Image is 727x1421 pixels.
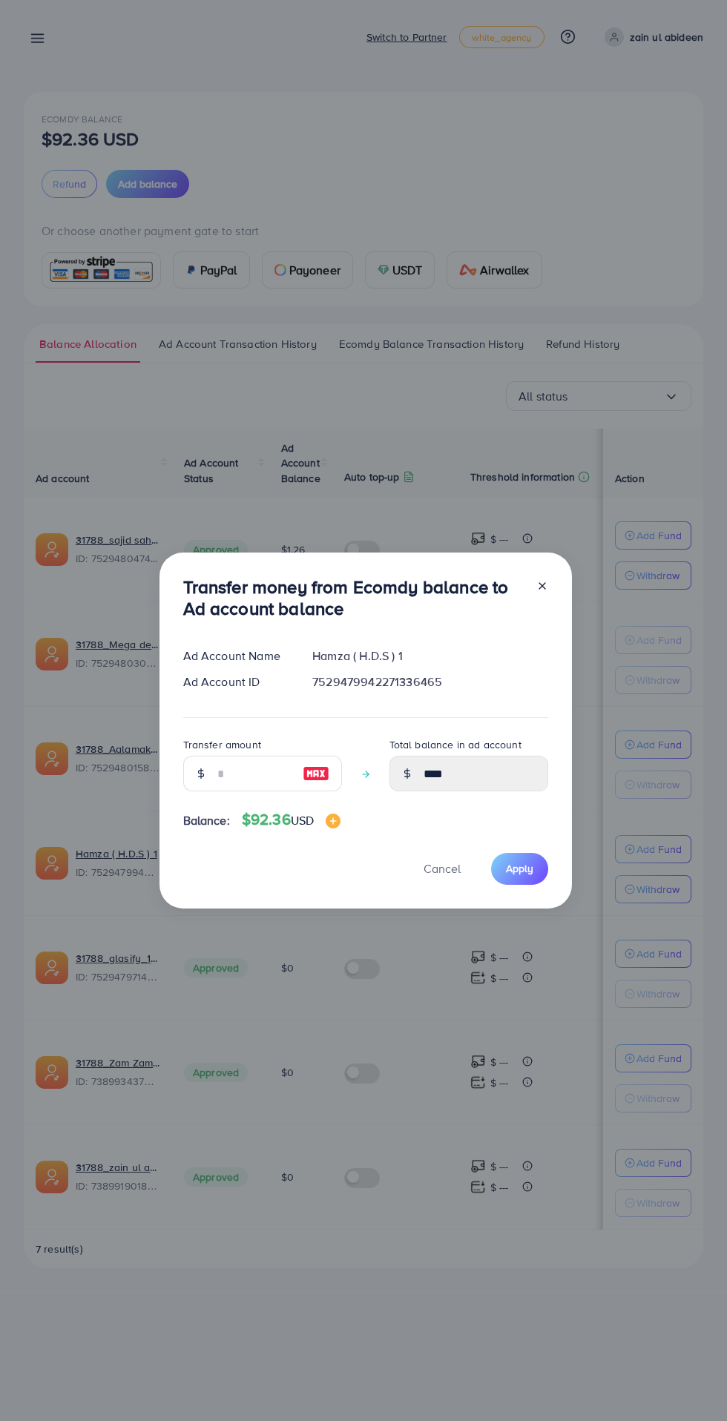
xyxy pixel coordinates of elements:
[171,647,301,665] div: Ad Account Name
[389,737,522,752] label: Total balance in ad account
[242,811,341,829] h4: $92.36
[300,673,559,690] div: 7529479942271336465
[300,647,559,665] div: Hamza ( H.D.S ) 1
[291,812,314,828] span: USD
[171,673,301,690] div: Ad Account ID
[303,765,329,782] img: image
[405,853,479,885] button: Cancel
[506,861,533,876] span: Apply
[183,737,261,752] label: Transfer amount
[491,853,548,885] button: Apply
[326,814,341,828] img: image
[183,812,230,829] span: Balance:
[664,1354,716,1410] iframe: Chat
[424,860,461,877] span: Cancel
[183,576,524,619] h3: Transfer money from Ecomdy balance to Ad account balance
